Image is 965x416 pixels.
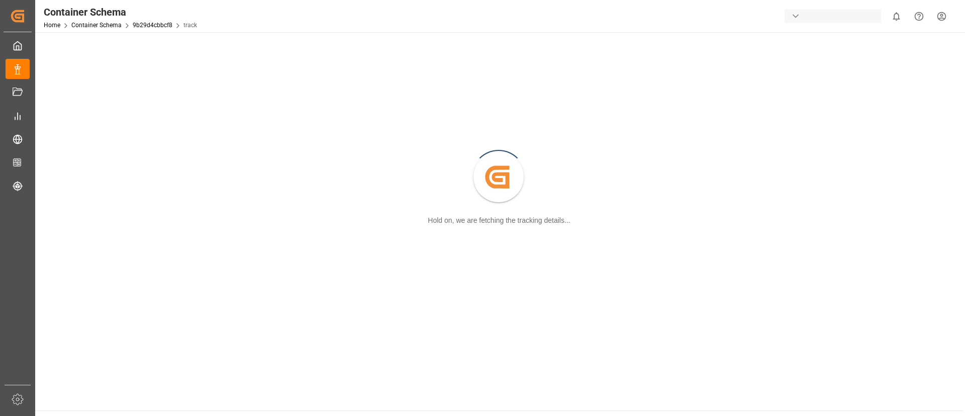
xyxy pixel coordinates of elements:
a: Container Schema [71,22,122,29]
button: show 0 new notifications [885,5,908,28]
a: 9b29d4cbbcf8 [133,22,172,29]
div: Hold on, we are fetching the tracking details... [428,215,570,226]
button: Help Center [908,5,930,28]
a: Home [44,22,60,29]
div: Container Schema [44,5,197,20]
